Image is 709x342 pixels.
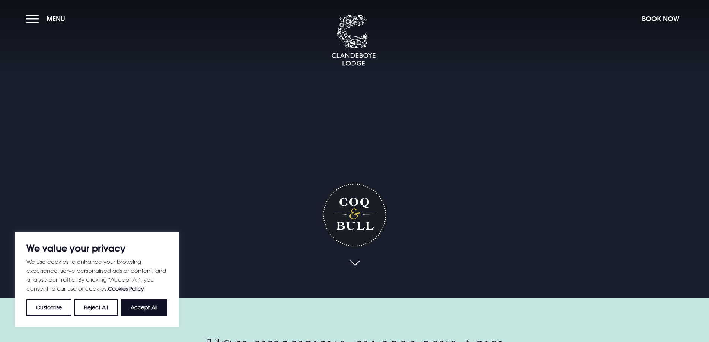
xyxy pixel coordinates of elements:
span: Menu [47,15,65,23]
p: We value your privacy [26,244,167,253]
div: We value your privacy [15,232,179,327]
img: Clandeboye Lodge [331,15,376,67]
button: Menu [26,11,69,27]
button: Customise [26,299,71,316]
p: We use cookies to enhance your browsing experience, serve personalised ads or content, and analys... [26,257,167,293]
button: Accept All [121,299,167,316]
h1: Coq & Bull [321,182,388,248]
button: Reject All [74,299,118,316]
a: Cookies Policy [108,285,144,292]
button: Book Now [638,11,683,27]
